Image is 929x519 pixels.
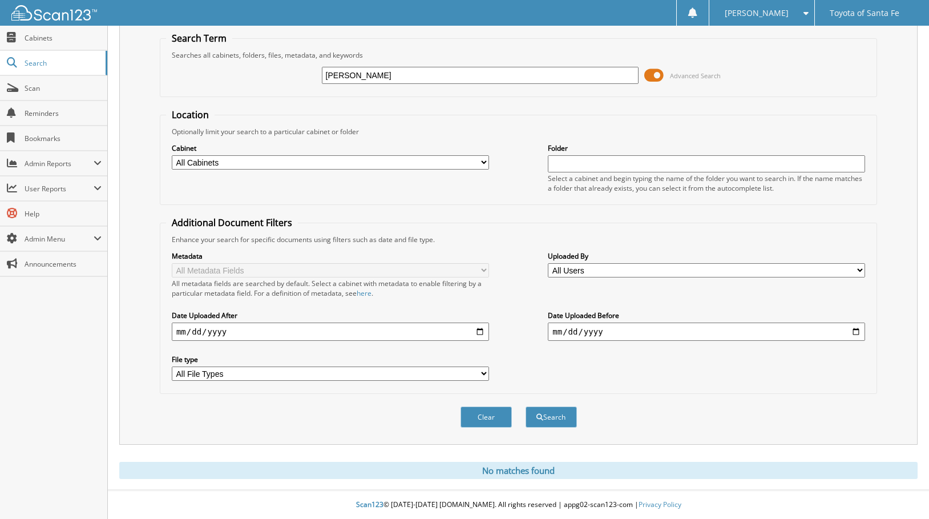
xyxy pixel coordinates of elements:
[25,209,102,219] span: Help
[548,311,865,320] label: Date Uploaded Before
[166,127,871,136] div: Optionally limit your search to a particular cabinet or folder
[172,143,489,153] label: Cabinet
[25,58,100,68] span: Search
[166,108,215,121] legend: Location
[172,251,489,261] label: Metadata
[172,311,489,320] label: Date Uploaded After
[11,5,97,21] img: scan123-logo-white.svg
[166,216,298,229] legend: Additional Document Filters
[25,108,102,118] span: Reminders
[548,143,865,153] label: Folder
[25,234,94,244] span: Admin Menu
[25,33,102,43] span: Cabinets
[25,184,94,194] span: User Reports
[172,355,489,364] label: File type
[725,10,789,17] span: [PERSON_NAME]
[548,323,865,341] input: end
[172,323,489,341] input: start
[25,259,102,269] span: Announcements
[25,159,94,168] span: Admin Reports
[119,462,918,479] div: No matches found
[639,500,681,509] a: Privacy Policy
[357,288,371,298] a: here
[108,491,929,519] div: © [DATE]-[DATE] [DOMAIN_NAME]. All rights reserved | appg02-scan123-com |
[548,174,865,193] div: Select a cabinet and begin typing the name of the folder you want to search in. If the name match...
[166,50,871,60] div: Searches all cabinets, folders, files, metadata, and keywords
[25,83,102,93] span: Scan
[670,71,721,80] span: Advanced Search
[166,235,871,244] div: Enhance your search for specific documents using filters such as date and file type.
[526,407,577,428] button: Search
[830,10,899,17] span: Toyota of Santa Fe
[166,32,232,45] legend: Search Term
[356,500,383,509] span: Scan123
[172,279,489,298] div: All metadata fields are searched by default. Select a cabinet with metadata to enable filtering b...
[872,464,929,519] iframe: Chat Widget
[25,134,102,143] span: Bookmarks
[548,251,865,261] label: Uploaded By
[461,407,512,428] button: Clear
